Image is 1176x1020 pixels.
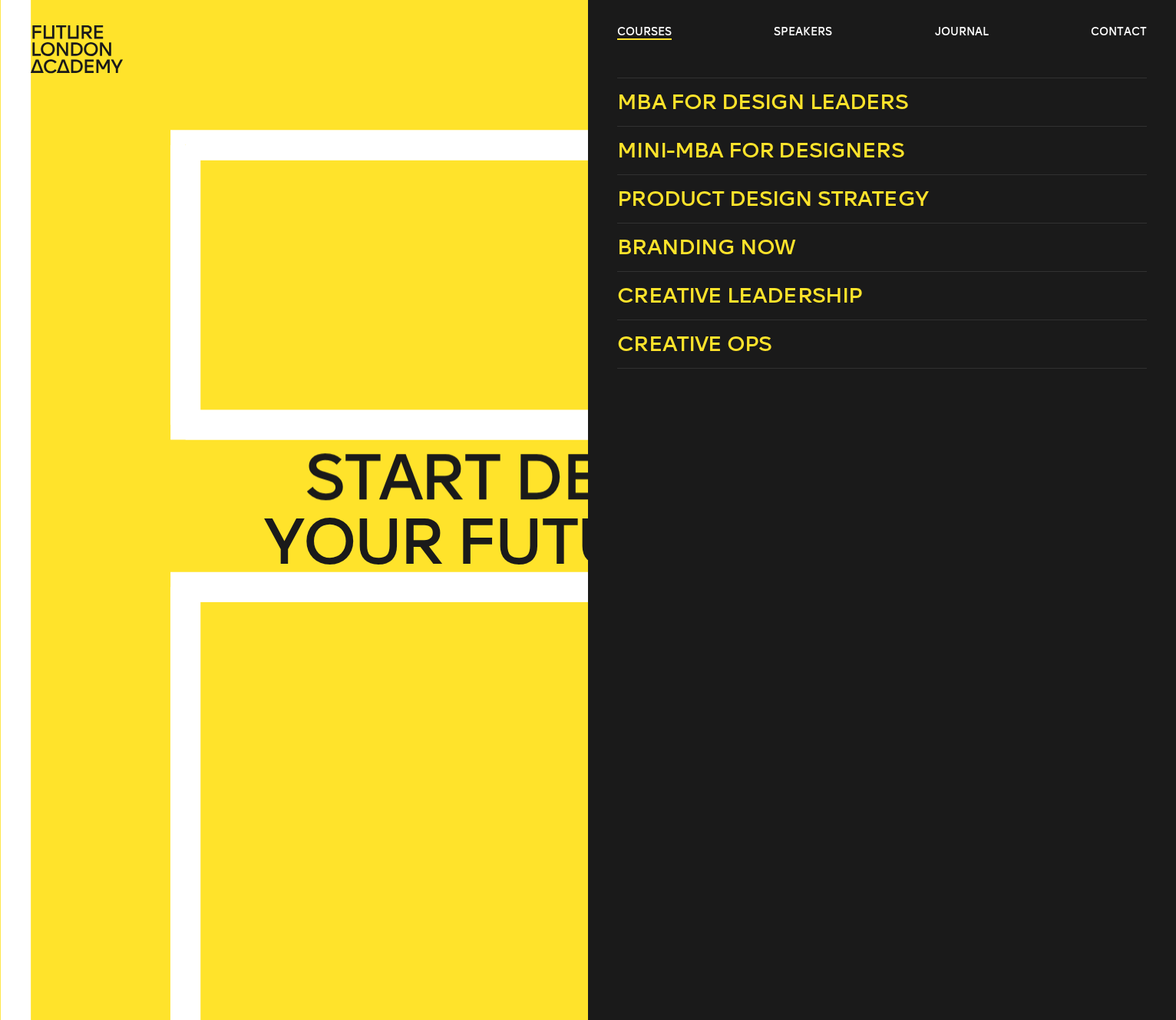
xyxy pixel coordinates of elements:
[617,272,1146,320] a: Creative Leadership
[617,127,1146,175] a: Mini-MBA for Designers
[1091,25,1147,40] a: contact
[617,234,795,260] span: Branding Now
[774,25,832,40] a: speakers
[617,78,1146,127] a: MBA for Design Leaders
[935,25,989,40] a: journal
[617,320,1146,369] a: Creative Ops
[617,175,1146,224] a: Product Design Strategy
[617,331,771,356] span: Creative Ops
[617,186,928,211] span: Product Design Strategy
[617,25,672,40] a: courses
[617,89,908,114] span: MBA for Design Leaders
[617,283,862,308] span: Creative Leadership
[617,137,904,163] span: Mini-MBA for Designers
[617,224,1146,272] a: Branding Now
